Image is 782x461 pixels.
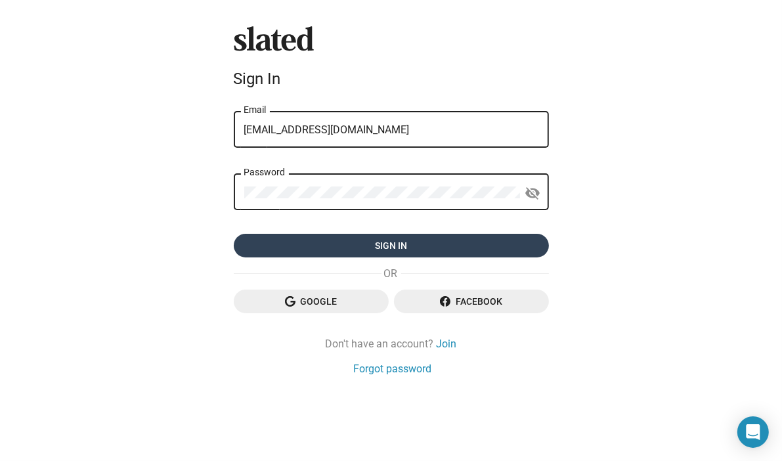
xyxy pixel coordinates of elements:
button: Google [234,290,389,313]
a: Forgot password [353,362,431,376]
span: Sign in [244,234,538,257]
sl-branding: Sign In [234,26,549,93]
div: Don't have an account? [234,337,549,351]
div: Open Intercom Messenger [737,416,769,448]
a: Join [437,337,457,351]
div: Sign In [234,70,549,88]
span: Google [244,290,378,313]
mat-icon: visibility_off [525,183,541,204]
span: Facebook [404,290,538,313]
button: Show password [520,180,546,206]
button: Facebook [394,290,549,313]
button: Sign in [234,234,549,257]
